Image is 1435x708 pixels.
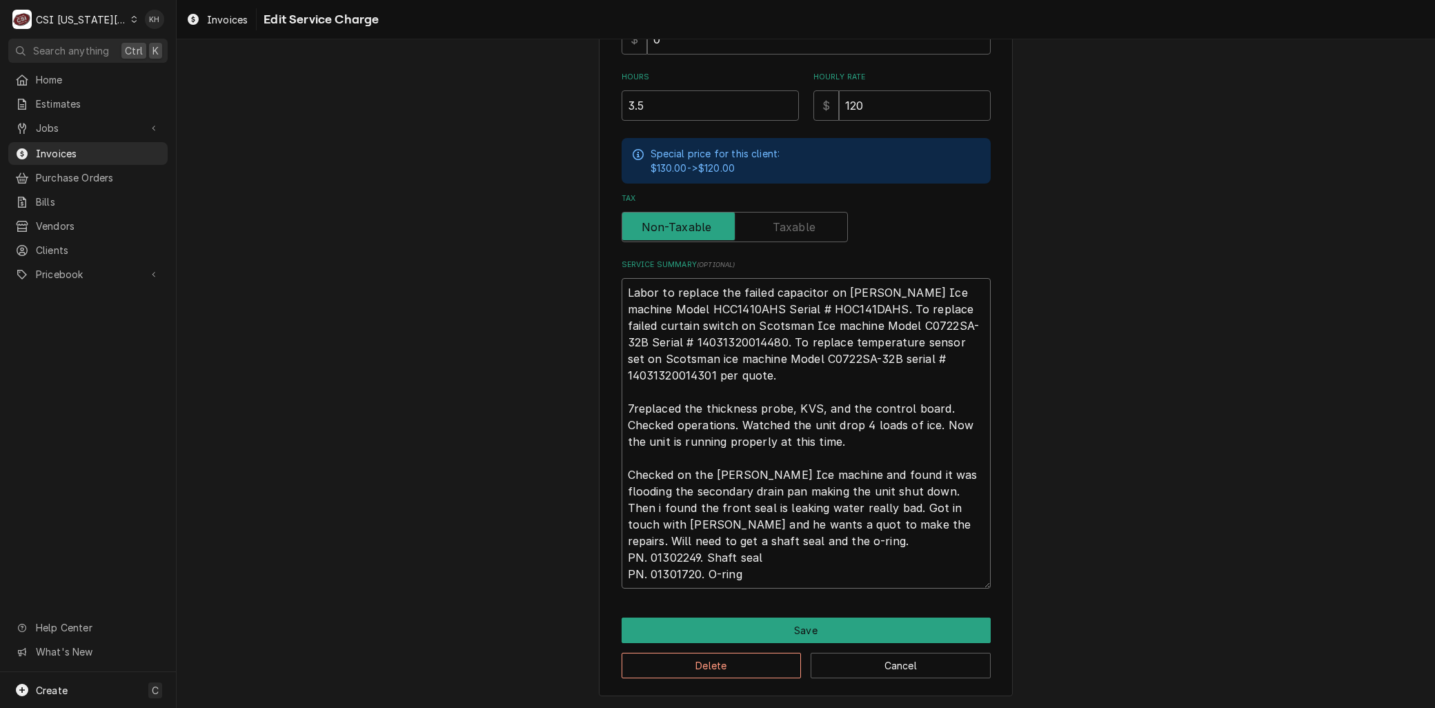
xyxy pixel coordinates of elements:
[36,12,127,27] div: CSI [US_STATE][GEOGRAPHIC_DATA]
[145,10,164,29] div: Kyley Hunnicutt's Avatar
[33,43,109,58] span: Search anything
[651,162,735,174] span: $130.00 -> $120.00
[8,640,168,663] a: Go to What's New
[8,117,168,139] a: Go to Jobs
[125,43,143,58] span: Ctrl
[8,142,168,165] a: Invoices
[622,24,647,55] div: $
[813,72,991,83] label: Hourly Rate
[181,8,253,31] a: Invoices
[697,261,735,268] span: ( optional )
[622,618,991,678] div: Button Group
[8,263,168,286] a: Go to Pricebook
[36,219,161,233] span: Vendors
[622,278,991,589] textarea: Labor to replace the failed capacitor on [PERSON_NAME] Ice machine Model HCC1410AHS Serial # HOC1...
[36,72,161,87] span: Home
[813,90,839,121] div: $
[622,193,991,242] div: Tax
[36,685,68,696] span: Create
[813,72,991,121] div: [object Object]
[36,121,140,135] span: Jobs
[36,267,140,282] span: Pricebook
[622,72,799,83] label: Hours
[8,68,168,91] a: Home
[622,618,991,643] button: Save
[622,643,991,678] div: Button Group Row
[622,653,802,678] button: Delete
[8,239,168,262] a: Clients
[36,97,161,111] span: Estimates
[12,10,32,29] div: C
[152,683,159,698] span: C
[651,146,780,161] p: Special price for this client:
[8,616,168,639] a: Go to Help Center
[145,10,164,29] div: KH
[8,39,168,63] button: Search anythingCtrlK
[36,195,161,209] span: Bills
[8,215,168,237] a: Vendors
[622,259,991,589] div: Service Summary
[622,259,991,271] label: Service Summary
[36,620,159,635] span: Help Center
[811,653,991,678] button: Cancel
[36,645,159,659] span: What's New
[152,43,159,58] span: K
[259,10,379,29] span: Edit Service Charge
[8,190,168,213] a: Bills
[36,146,161,161] span: Invoices
[622,618,991,643] div: Button Group Row
[622,193,991,204] label: Tax
[12,10,32,29] div: CSI Kansas City's Avatar
[622,72,799,121] div: [object Object]
[36,243,161,257] span: Clients
[36,170,161,185] span: Purchase Orders
[8,166,168,189] a: Purchase Orders
[8,92,168,115] a: Estimates
[207,12,248,27] span: Invoices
